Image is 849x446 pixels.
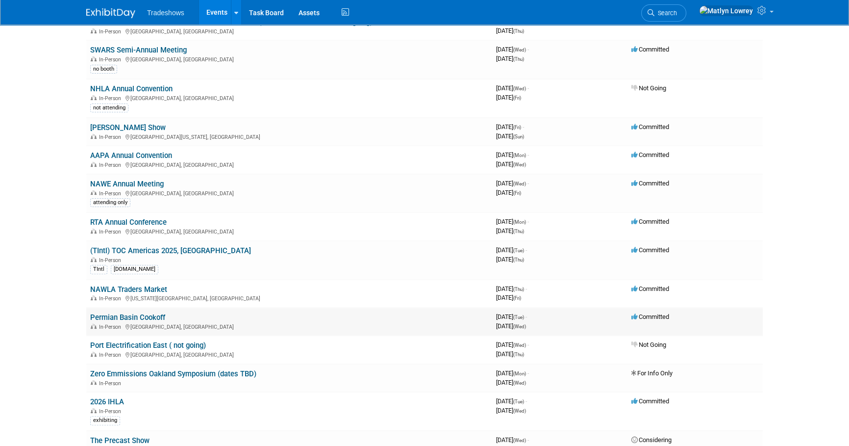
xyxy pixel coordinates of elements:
div: [GEOGRAPHIC_DATA], [GEOGRAPHIC_DATA] [90,322,488,330]
span: - [525,313,527,320]
span: (Mon) [513,219,526,225]
span: (Wed) [513,408,526,414]
div: [GEOGRAPHIC_DATA], [GEOGRAPHIC_DATA] [90,189,488,197]
span: [DATE] [496,160,526,168]
span: Not Going [631,84,666,92]
a: Search [641,4,686,22]
span: (Fri) [513,190,521,196]
span: Considering [631,436,672,444]
div: [US_STATE][GEOGRAPHIC_DATA], [GEOGRAPHIC_DATA] [90,294,488,302]
span: Committed [631,397,669,405]
span: Committed [631,151,669,158]
span: Committed [631,246,669,254]
span: (Wed) [513,380,526,386]
span: [DATE] [496,246,527,254]
span: [DATE] [496,151,529,158]
span: [DATE] [496,397,527,405]
img: In-Person Event [91,295,97,300]
span: (Thu) [513,28,524,34]
a: Zero Emmissions Oakland Symposium (dates TBD) [90,369,256,378]
span: [DATE] [496,180,529,187]
span: Committed [631,218,669,225]
div: [DOMAIN_NAME] [111,265,158,274]
a: SWARS Semi-Annual Meeting [90,46,187,54]
span: In-Person [99,190,124,197]
span: - [527,46,529,53]
span: - [523,123,524,131]
span: - [527,341,529,348]
span: [DATE] [496,313,527,320]
a: (TIntl) TOC Americas 2025, [GEOGRAPHIC_DATA] [90,246,251,255]
span: In-Person [99,324,124,330]
span: In-Person [99,28,124,35]
a: 2026 IHLA [90,397,124,406]
span: In-Person [99,134,124,140]
span: [DATE] [496,189,521,196]
span: (Tue) [513,399,524,404]
span: Committed [631,313,669,320]
span: - [525,246,527,254]
div: [GEOGRAPHIC_DATA], [GEOGRAPHIC_DATA] [90,94,488,102]
span: Committed [631,46,669,53]
div: [GEOGRAPHIC_DATA], [GEOGRAPHIC_DATA] [90,350,488,358]
span: (Wed) [513,162,526,167]
img: In-Person Event [91,380,97,385]
span: In-Person [99,257,124,263]
span: [DATE] [496,27,524,34]
span: - [525,397,527,405]
img: In-Person Event [91,257,97,262]
img: In-Person Event [91,352,97,357]
span: (Wed) [513,324,526,329]
span: (Fri) [513,95,521,101]
span: (Tue) [513,315,524,320]
span: - [527,218,529,225]
span: (Wed) [513,181,526,186]
img: In-Person Event [91,229,97,234]
img: In-Person Event [91,408,97,413]
a: Port Electrification East ( not going) [90,341,206,350]
span: (Thu) [513,352,524,357]
span: (Fri) [513,125,521,130]
span: - [527,180,529,187]
span: (Wed) [513,47,526,52]
span: In-Person [99,162,124,168]
span: Not Going [631,341,666,348]
span: - [527,369,529,377]
a: NAWLA Traders Market [90,285,167,294]
span: In-Person [99,95,124,102]
span: In-Person [99,380,124,387]
img: In-Person Event [91,28,97,33]
span: In-Person [99,229,124,235]
span: - [525,285,527,292]
div: [GEOGRAPHIC_DATA], [GEOGRAPHIC_DATA] [90,27,488,35]
a: Permian Basin Cookoff [90,313,165,322]
a: RTA Annual Conference [90,218,167,227]
span: (Thu) [513,56,524,62]
span: [DATE] [496,55,524,62]
span: [DATE] [496,46,529,53]
div: [GEOGRAPHIC_DATA], [GEOGRAPHIC_DATA] [90,160,488,168]
span: [DATE] [496,350,524,358]
span: (Wed) [513,86,526,91]
span: (Wed) [513,438,526,443]
img: In-Person Event [91,190,97,195]
span: [DATE] [496,256,524,263]
span: (Tue) [513,248,524,253]
span: Committed [631,123,669,131]
span: Search [654,9,677,17]
span: [DATE] [496,341,529,348]
span: [DATE] [496,379,526,386]
span: - [527,436,529,444]
span: Committed [631,180,669,187]
span: [DATE] [496,132,524,140]
div: [GEOGRAPHIC_DATA], [GEOGRAPHIC_DATA] [90,55,488,63]
span: [DATE] [496,94,521,101]
span: In-Person [99,56,124,63]
span: [DATE] [496,84,529,92]
span: [DATE] [496,294,521,301]
div: TIntl [90,265,107,274]
span: In-Person [99,352,124,358]
a: AAPA Annual Convention [90,151,172,160]
span: (Thu) [513,229,524,234]
span: (Thu) [513,257,524,262]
